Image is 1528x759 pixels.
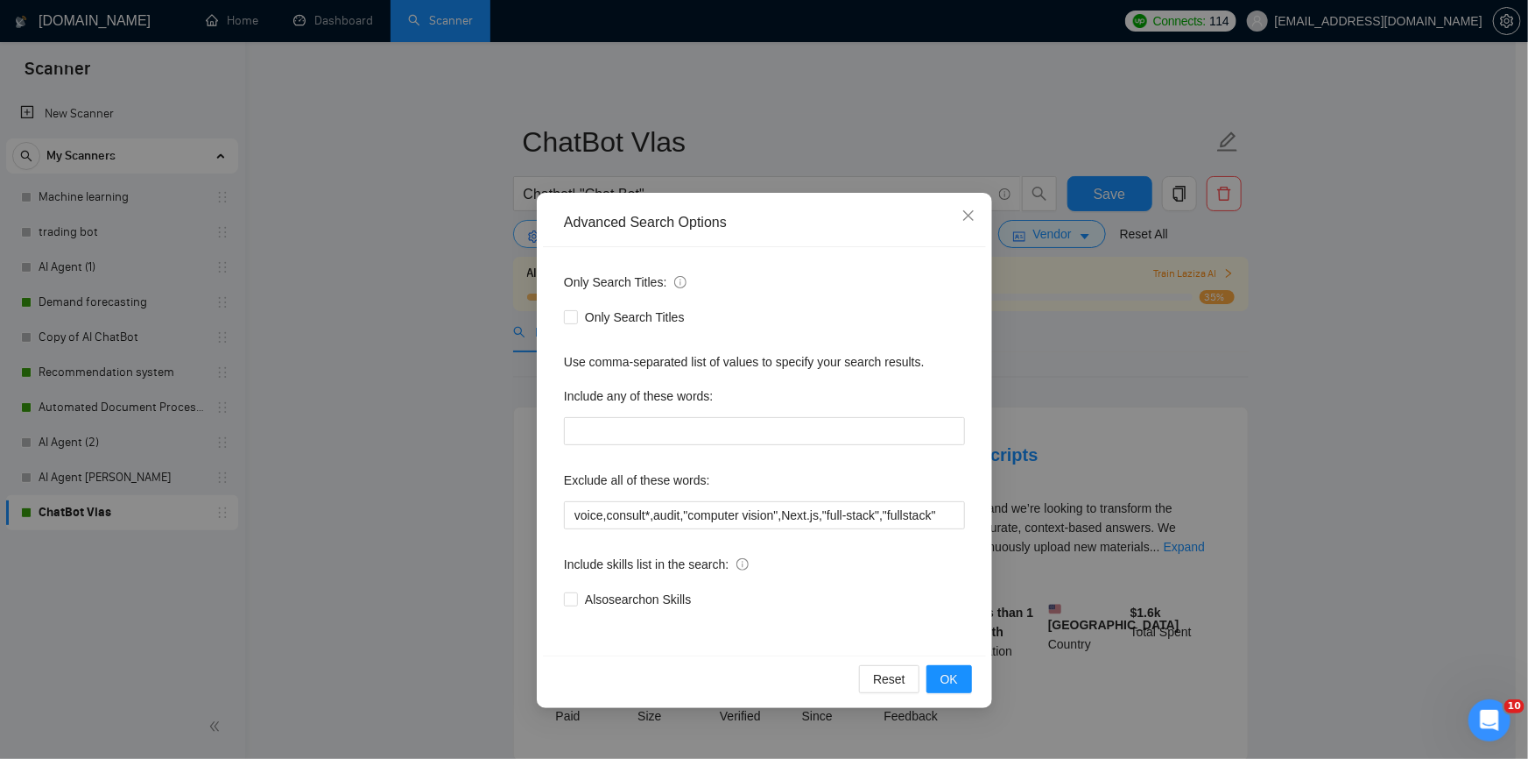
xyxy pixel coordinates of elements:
[926,665,971,693] button: OK
[859,665,919,693] button: Reset
[1468,699,1510,741] iframe: Intercom live chat
[564,466,710,494] label: Exclude all of these words:
[873,670,905,689] span: Reset
[564,555,749,574] span: Include skills list in the search:
[736,558,749,571] span: info-circle
[674,276,687,288] span: info-circle
[564,273,687,292] span: Only Search Titles:
[578,590,698,609] span: Also search on Skills
[1504,699,1524,713] span: 10
[945,193,992,240] button: Close
[961,209,975,223] span: close
[564,382,713,410] label: Include any of these words:
[578,308,692,327] span: Only Search Titles
[564,213,965,232] div: Advanced Search Options
[564,352,965,372] div: Use comma-separated list of values to specify your search results.
[940,670,957,689] span: OK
